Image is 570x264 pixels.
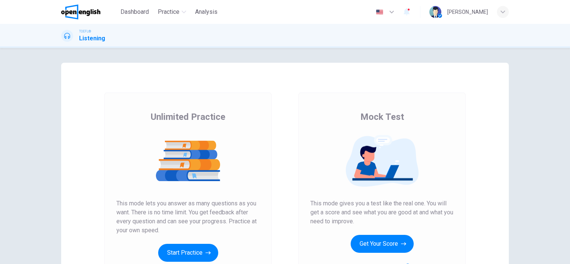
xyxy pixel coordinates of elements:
[116,199,260,235] span: This mode lets you answer as many questions as you want. There is no time limit. You get feedback...
[351,235,414,253] button: Get Your Score
[61,4,100,19] img: OpenEnglish logo
[375,9,384,15] img: en
[79,34,105,43] h1: Listening
[155,5,189,19] button: Practice
[120,7,149,16] span: Dashboard
[118,5,152,19] button: Dashboard
[360,111,404,123] span: Mock Test
[61,4,118,19] a: OpenEnglish logo
[151,111,225,123] span: Unlimited Practice
[192,5,220,19] button: Analysis
[447,7,488,16] div: [PERSON_NAME]
[429,6,441,18] img: Profile picture
[310,199,454,226] span: This mode gives you a test like the real one. You will get a score and see what you are good at a...
[158,244,218,262] button: Start Practice
[79,29,91,34] span: TOEFL®
[158,7,179,16] span: Practice
[195,7,217,16] span: Analysis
